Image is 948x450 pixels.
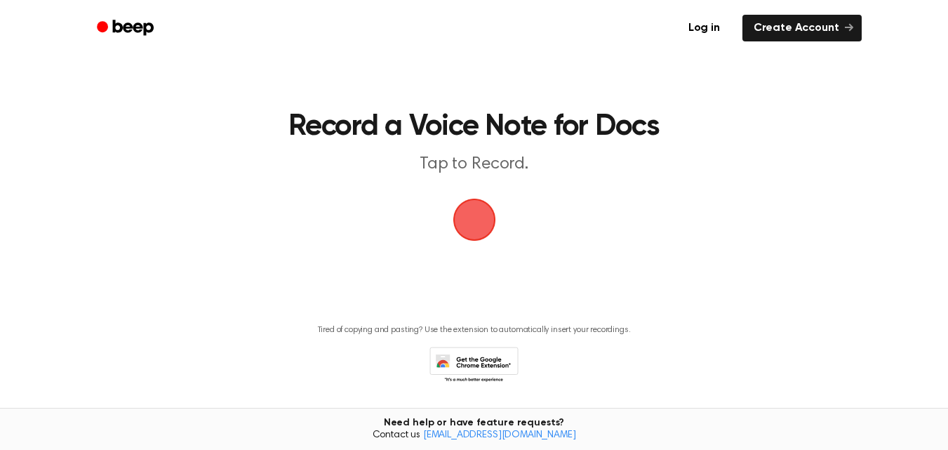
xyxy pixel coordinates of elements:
p: Tap to Record. [205,153,744,176]
img: Beep Logo [453,199,495,241]
a: Log in [674,12,734,44]
h1: Record a Voice Note for Docs [152,112,796,142]
a: Create Account [742,15,862,41]
span: Contact us [8,430,940,442]
p: Tired of copying and pasting? Use the extension to automatically insert your recordings. [318,325,631,336]
a: [EMAIL_ADDRESS][DOMAIN_NAME] [423,430,576,440]
a: Beep [87,15,166,42]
